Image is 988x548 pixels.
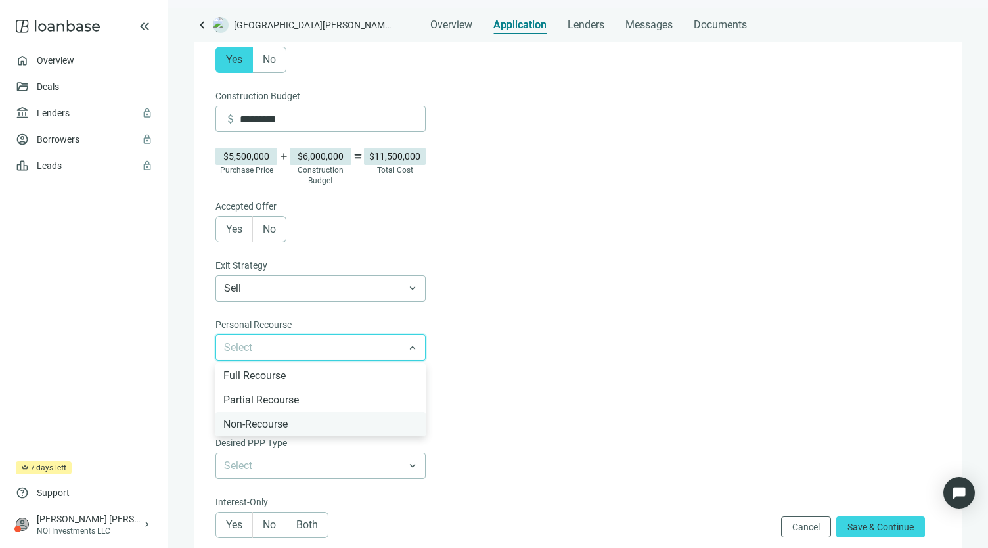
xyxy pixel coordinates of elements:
[215,412,426,436] div: Non-Recourse
[36,461,66,474] span: days left
[215,317,292,332] span: Personal Recourse
[223,392,418,408] div: Partial Recourse
[215,363,426,388] div: Full Recourse
[215,258,267,273] span: Exit Strategy
[792,522,820,532] span: Cancel
[836,516,925,537] button: Save & Continue
[37,486,70,499] span: Support
[694,18,747,32] span: Documents
[215,148,277,165] div: $5,500,000
[215,199,277,214] span: Accepted Offer
[16,486,29,499] span: help
[37,81,59,92] a: Deals
[296,518,318,531] span: Both
[625,18,673,31] span: Messages
[223,416,418,432] div: Non-Recourse
[223,367,418,384] div: Full Recourse
[234,18,392,32] span: [GEOGRAPHIC_DATA][PERSON_NAME]
[781,516,831,537] button: Cancel
[215,388,426,412] div: Partial Recourse
[142,134,152,145] span: lock
[430,18,472,32] span: Overview
[847,522,914,532] span: Save & Continue
[290,148,351,165] div: $6,000,000
[263,518,276,531] span: No
[37,513,142,526] div: [PERSON_NAME] [PERSON_NAME]
[377,166,413,175] span: Total Cost
[263,223,276,235] span: No
[220,166,273,175] span: Purchase Price
[226,223,242,235] span: Yes
[16,518,29,531] span: person
[37,55,74,66] a: Overview
[37,526,142,536] div: NOI Investments LLC
[353,151,363,162] span: equal
[568,18,604,32] span: Lenders
[298,166,344,185] span: Construction Budget
[263,53,276,66] span: No
[224,112,237,126] span: attach_money
[226,53,242,66] span: Yes
[224,276,417,301] span: Sell
[137,18,152,34] button: keyboard_double_arrow_left
[21,464,29,472] span: crown
[279,151,289,162] span: add
[213,17,229,33] img: deal-logo
[943,477,975,509] div: Open Intercom Messenger
[30,461,35,474] span: 7
[493,18,547,32] span: Application
[215,89,300,103] span: Construction Budget
[194,17,210,33] a: keyboard_arrow_left
[215,495,268,509] span: Interest-Only
[142,519,152,530] span: keyboard_arrow_right
[364,148,426,165] div: $11,500,000
[142,160,152,171] span: lock
[215,436,287,450] span: Desired PPP Type
[142,108,152,118] span: lock
[226,518,242,531] span: Yes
